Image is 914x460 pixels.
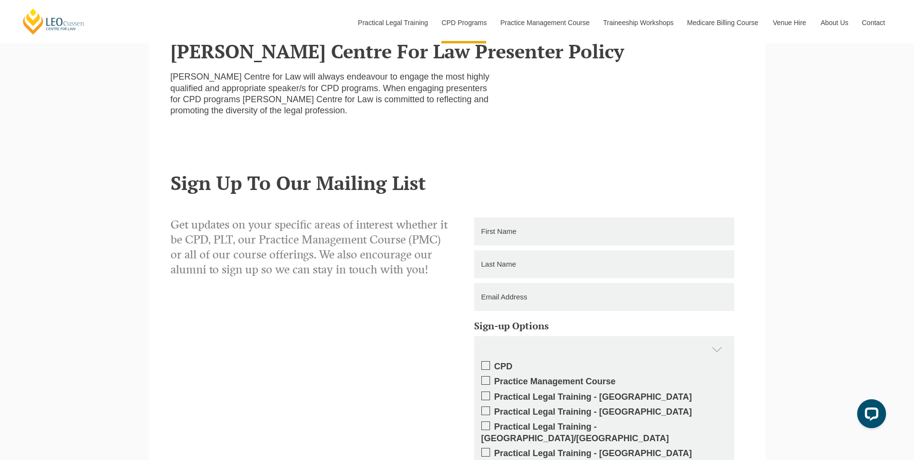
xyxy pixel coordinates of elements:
[474,250,734,278] input: Last Name
[171,71,499,117] p: [PERSON_NAME] Centre for Law will always endeavour to engage the most highly qualified and approp...
[351,2,435,43] a: Practical Legal Training
[474,217,734,245] input: First Name
[434,2,493,43] a: CPD Programs
[481,361,727,372] label: CPD
[813,2,855,43] a: About Us
[474,283,734,311] input: Email Address
[481,448,727,459] label: Practical Legal Training - [GEOGRAPHIC_DATA]
[493,2,596,43] a: Practice Management Course
[766,2,813,43] a: Venue Hire
[171,172,744,193] h2: Sign Up To Our Mailing List
[474,321,734,331] h5: Sign-up Options
[855,2,892,43] a: Contact
[171,41,744,62] h2: [PERSON_NAME] Centre For Law Presenter Policy
[680,2,766,43] a: Medicare Billing Course
[171,217,450,278] p: Get updates on your specific areas of interest whether it be CPD, PLT, our Practice Management Co...
[481,421,727,444] label: Practical Legal Training - [GEOGRAPHIC_DATA]/[GEOGRAPHIC_DATA]
[481,406,727,418] label: Practical Legal Training - [GEOGRAPHIC_DATA]
[481,392,727,403] label: Practical Legal Training - [GEOGRAPHIC_DATA]
[596,2,680,43] a: Traineeship Workshops
[481,376,727,387] label: Practice Management Course
[849,395,890,436] iframe: LiveChat chat widget
[22,8,86,35] a: [PERSON_NAME] Centre for Law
